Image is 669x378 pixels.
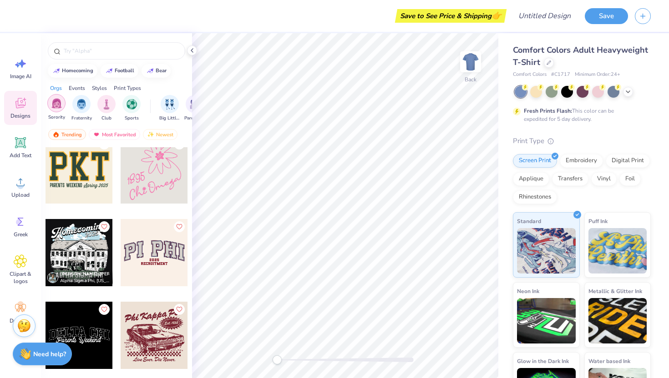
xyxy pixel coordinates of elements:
img: Parent's Weekend Image [190,99,200,109]
img: Neon Ink [517,298,576,343]
span: Fraternity [71,115,92,122]
button: Like [174,221,185,232]
div: filter for Parent's Weekend [184,95,205,122]
div: filter for Sports [122,95,141,122]
img: Big Little Reveal Image [165,99,175,109]
button: filter button [159,95,180,122]
span: Upload [11,191,30,199]
div: Trending [48,129,86,140]
img: trend_line.gif [147,68,154,74]
img: Back [461,53,480,71]
div: Rhinestones [513,190,557,204]
button: Like [99,304,110,315]
span: Image AI [10,73,31,80]
span: Parent's Weekend [184,115,205,122]
span: Water based Ink [588,356,630,366]
span: Comfort Colors Adult Heavyweight T-Shirt [513,45,648,68]
span: # C1717 [551,71,570,79]
input: Untitled Design [511,7,578,25]
button: football [101,64,138,78]
img: most_fav.gif [93,131,100,138]
img: Sorority Image [51,98,62,109]
div: Newest [143,129,177,140]
div: football [115,68,134,73]
button: filter button [47,95,66,122]
span: Standard [517,216,541,226]
span: Sports [125,115,139,122]
div: Back [465,75,476,84]
span: Neon Ink [517,286,539,296]
span: Puff Ink [588,216,608,226]
img: trending.gif [52,131,60,138]
div: This color can be expedited for 5 day delivery. [524,107,636,123]
span: Decorate [10,317,31,324]
div: Foil [619,172,641,186]
span: Comfort Colors [513,71,547,79]
div: filter for Big Little Reveal [159,95,180,122]
div: homecoming [62,68,93,73]
div: Accessibility label [273,355,282,364]
div: Orgs [50,84,62,92]
img: Puff Ink [588,228,647,274]
strong: Fresh Prints Flash: [524,107,572,114]
button: Like [174,304,185,315]
input: Try "Alpha" [63,46,179,55]
div: Events [69,84,85,92]
span: Club [101,115,111,122]
img: trend_line.gif [106,68,113,74]
div: Print Type [513,136,651,146]
img: Sports Image [127,99,137,109]
strong: Need help? [33,350,66,358]
span: 👉 [492,10,502,21]
div: filter for Sorority [47,94,66,121]
div: Save to See Price & Shipping [397,9,504,23]
span: Designs [10,112,30,119]
div: Vinyl [591,172,617,186]
div: filter for Fraternity [71,95,92,122]
span: Glow in the Dark Ink [517,356,569,366]
div: Transfers [552,172,588,186]
span: Metallic & Glitter Ink [588,286,642,296]
div: Print Types [114,84,141,92]
span: Clipart & logos [5,270,35,285]
div: Most Favorited [89,129,140,140]
button: filter button [184,95,205,122]
div: filter for Club [97,95,116,122]
span: Big Little Reveal [159,115,180,122]
div: bear [156,68,167,73]
img: Standard [517,228,576,274]
div: Applique [513,172,549,186]
img: trend_line.gif [53,68,60,74]
span: Alpha Sigma Phi, [US_STATE][GEOGRAPHIC_DATA] [60,278,109,284]
button: filter button [71,95,92,122]
button: Save [585,8,628,24]
span: Greek [14,231,28,238]
div: Digital Print [606,154,650,168]
span: [PERSON_NAME] [PERSON_NAME] [60,271,137,277]
button: bear [142,64,171,78]
button: filter button [122,95,141,122]
button: filter button [97,95,116,122]
button: homecoming [48,64,97,78]
span: Minimum Order: 24 + [575,71,620,79]
img: newest.gif [147,131,154,138]
img: Metallic & Glitter Ink [588,298,647,343]
span: Add Text [10,152,31,159]
div: Screen Print [513,154,557,168]
img: Fraternity Image [76,99,86,109]
img: Club Image [101,99,111,109]
button: Like [99,221,110,232]
span: Sorority [48,114,65,121]
div: Embroidery [560,154,603,168]
div: Styles [92,84,107,92]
